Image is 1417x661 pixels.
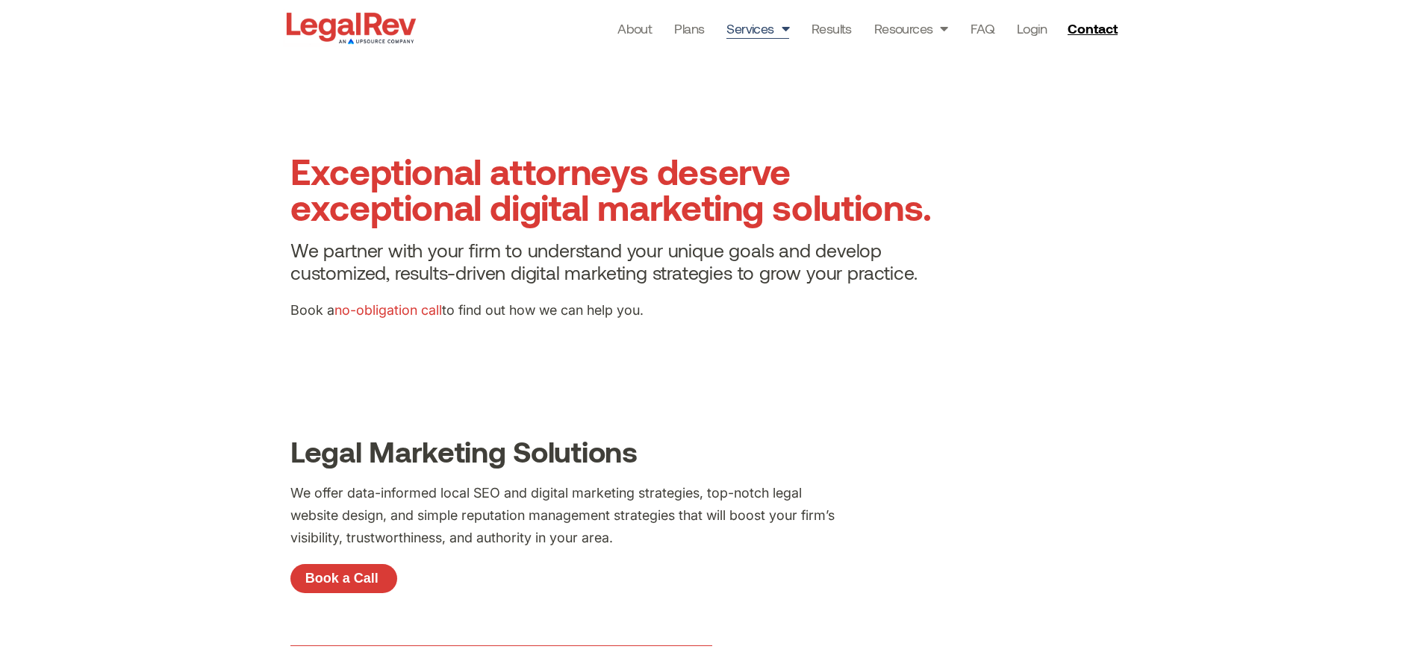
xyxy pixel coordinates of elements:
a: Contact [1062,16,1127,40]
a: no-obligation call [334,302,442,318]
a: About [617,18,652,39]
a: Book a Call [290,564,397,594]
h4: We partner with your firm to understand your unique goals and develop customized, results-driven ... [290,239,956,284]
span: Book a Call [305,571,379,585]
p: Book a to find out how we can help you.​ [290,299,956,322]
p: We offer data-informed local SEO and digital marketing strategies, top-notch legal website design... [290,482,835,549]
a: Services [726,18,789,39]
a: FAQ [971,18,994,39]
h1: Exceptional attorneys deserve exceptional digital marketing solutions. [290,153,956,225]
h2: Legal Marketing Solutions [290,436,1127,467]
nav: Menu [617,18,1047,39]
a: Plans [674,18,704,39]
a: Results [812,18,852,39]
span: Contact [1068,22,1118,35]
a: Resources [874,18,948,39]
a: Login [1017,18,1047,39]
